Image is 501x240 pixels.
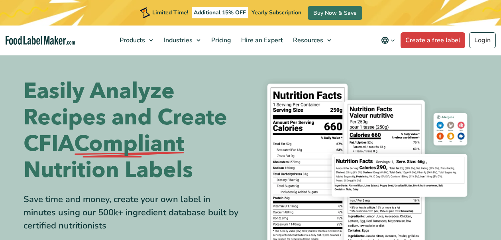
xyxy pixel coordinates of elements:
a: Industries [159,26,204,55]
span: Hire an Expert [239,36,284,45]
a: Hire an Expert [236,26,286,55]
a: Create a free label [401,32,465,48]
span: Industries [161,36,193,45]
span: Products [117,36,146,45]
button: Change language [375,32,401,48]
a: Buy Now & Save [308,6,362,20]
a: Pricing [206,26,234,55]
span: Compliant [74,131,184,157]
div: Save time and money, create your own label in minutes using our 500k+ ingredient database built b... [24,193,245,232]
a: Food Label Maker homepage [6,36,75,45]
a: Login [469,32,496,48]
span: Limited Time! [152,9,188,16]
span: Additional 15% OFF [192,7,248,18]
span: Pricing [209,36,232,45]
span: Yearly Subscription [251,9,301,16]
a: Products [115,26,157,55]
h1: Easily Analyze Recipes and Create CFIA Nutrition Labels [24,78,245,183]
span: Resources [291,36,324,45]
a: Resources [288,26,335,55]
